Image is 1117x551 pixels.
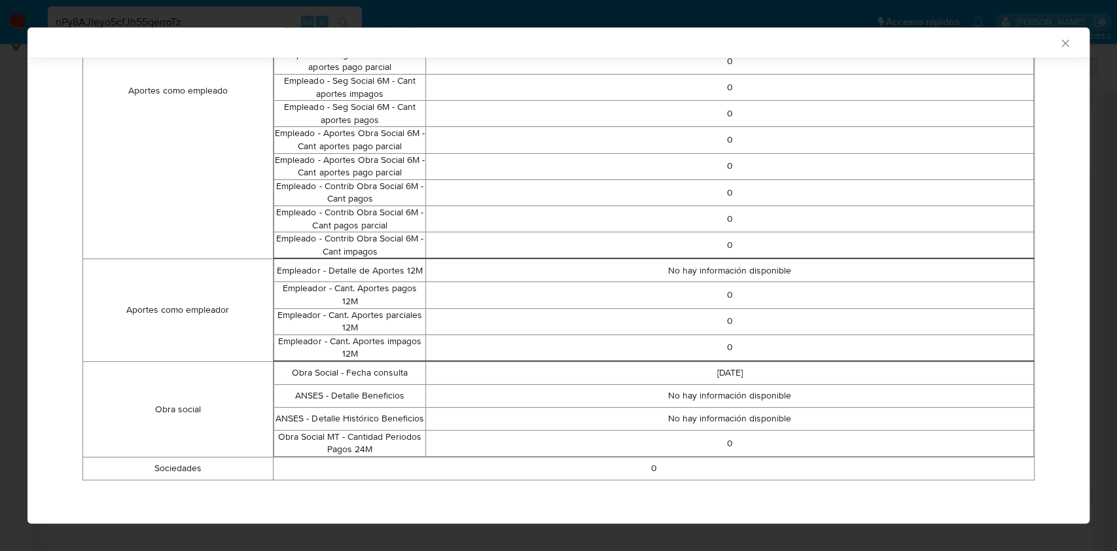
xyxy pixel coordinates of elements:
div: closure-recommendation-modal [27,27,1090,524]
td: 0 [426,334,1034,361]
p: No hay información disponible [426,264,1033,277]
td: 0 [426,430,1034,456]
td: Empleado - Seg Social 6M - Cant aportes impagos [274,75,425,101]
td: 0 [426,282,1034,308]
td: Empleado - Aportes Obra Social 6M - Cant aportes pago parcial [274,127,425,153]
td: 0 [426,308,1034,334]
td: Empleado - Contrib Obra Social 6M - Cant impagos [274,232,425,258]
td: 0 [426,48,1034,74]
td: Sociedades [83,457,274,480]
td: 0 [426,75,1034,101]
td: Empleador - Cant. Aportes impagos 12M [274,334,425,361]
td: ANSES - Detalle Histórico Beneficios [274,407,425,430]
td: Empleado - Contrib Obra Social 6M - Cant pagos [274,179,425,205]
td: 0 [426,232,1034,258]
button: Cerrar ventana [1059,37,1071,48]
td: Empleador - Cant. Aportes pagos 12M [274,282,425,308]
td: 0 [426,101,1034,127]
td: Empleador - Detalle de Aportes 12M [274,259,425,282]
td: 0 [426,153,1034,179]
td: Empleado - Aportes Obra Social 6M - Cant aportes pago parcial [274,153,425,179]
td: Empleado - Seg Social 6M - Cant aportes pagos [274,101,425,127]
td: Obra Social MT - Cantidad Periodos Pagos 24M [274,430,425,456]
td: ANSES - Detalle Beneficios [274,384,425,407]
td: 0 [273,457,1034,480]
td: Empleador - Cant. Aportes parciales 12M [274,308,425,334]
td: Empleado - Seg Social 6M - Cant aportes pago parcial [274,48,425,74]
td: [DATE] [426,361,1034,384]
td: Aportes como empleador [83,259,274,362]
td: 0 [426,205,1034,232]
td: 0 [426,179,1034,205]
p: No hay información disponible [426,412,1033,425]
td: 0 [426,127,1034,153]
td: Obra social [83,361,274,457]
td: Obra Social - Fecha consulta [274,361,425,384]
p: No hay información disponible [426,389,1033,402]
td: Empleado - Contrib Obra Social 6M - Cant pagos parcial [274,205,425,232]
